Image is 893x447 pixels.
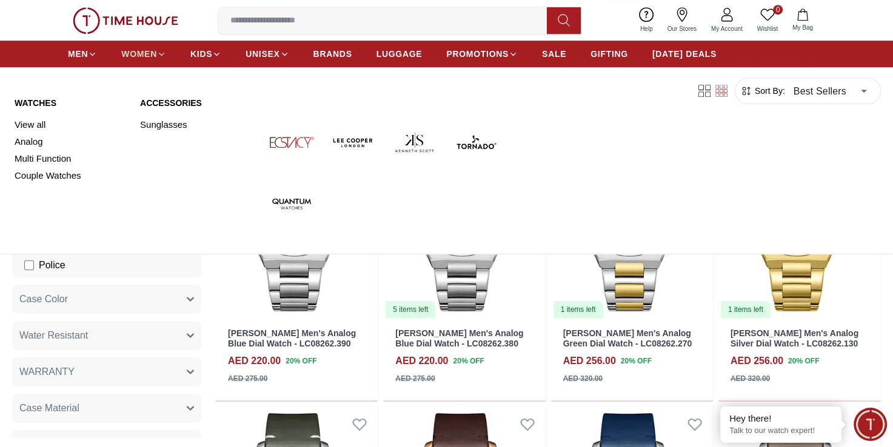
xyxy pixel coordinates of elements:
a: [PERSON_NAME] Men's Analog Blue Dial Watch - LC08262.380 [395,328,523,348]
span: GIFTING [590,48,628,60]
span: BRANDS [313,48,352,60]
span: 20 % OFF [453,356,484,366]
img: Quantum [266,178,318,230]
button: Water Resistant [12,321,201,350]
div: AED 275.00 [228,373,267,384]
span: SALE [542,48,566,60]
p: Talk to our watch expert! [729,426,832,436]
img: Lee Cooper [327,116,380,168]
span: [DATE] DEALS [652,48,717,60]
img: Ecstacy [266,116,318,168]
div: Chat Widget [854,408,887,441]
img: ... [73,7,178,34]
span: Case Material [19,401,79,416]
a: View all [15,116,125,133]
a: [DATE] DEALS [652,43,717,65]
span: Wishlist [752,24,783,33]
a: PROMOTIONS [446,43,518,65]
span: MEN [68,48,88,60]
button: Case Color [12,285,201,314]
div: AED 320.00 [731,373,770,384]
span: Police [39,258,65,273]
a: Accessories [140,97,251,109]
span: Water Resistant [19,328,88,343]
button: Sort By: [740,85,785,97]
a: Our Stores [660,5,704,36]
a: [PERSON_NAME] Men's Analog Silver Dial Watch - LC08262.130 [731,328,858,348]
div: Best Sellers [785,74,875,108]
a: Multi Function [15,150,125,167]
h4: AED 220.00 [228,354,281,368]
span: PROMOTIONS [446,48,509,60]
a: SALE [542,43,566,65]
span: My Bag [788,23,818,32]
span: Case Color [19,292,68,306]
button: Case Material [12,394,201,423]
div: Hey there! [729,412,832,425]
span: Our Stores [663,24,701,33]
div: 5 items left [386,301,435,318]
a: KIDS [190,43,221,65]
a: 0Wishlist [750,5,785,36]
button: WARRANTY [12,357,201,386]
a: BRANDS [313,43,352,65]
h4: AED 256.00 [563,354,616,368]
span: LUGGAGE [376,48,423,60]
span: WARRANTY [19,365,75,379]
button: My Bag [785,6,820,35]
a: Analog [15,133,125,150]
span: UNISEX [246,48,279,60]
input: Police [24,260,34,270]
span: KIDS [190,48,212,60]
span: Sort By: [752,85,785,97]
h4: AED 256.00 [731,354,783,368]
div: 1 items left [721,301,771,318]
span: 20 % OFF [286,356,316,366]
span: My Account [706,24,748,33]
div: AED 275.00 [395,373,435,384]
span: 20 % OFF [788,356,819,366]
a: WOMEN [121,43,166,65]
a: Sunglasses [140,116,251,133]
span: WOMEN [121,48,157,60]
img: Tornado [450,116,503,168]
span: Help [635,24,658,33]
a: [PERSON_NAME] Men's Analog Blue Dial Watch - LC08262.390 [228,328,356,348]
a: GIFTING [590,43,628,65]
a: LUGGAGE [376,43,423,65]
a: UNISEX [246,43,289,65]
a: MEN [68,43,97,65]
div: AED 320.00 [563,373,603,384]
span: 0 [773,5,783,15]
a: Help [633,5,660,36]
a: Watches [15,97,125,109]
div: 1 items left [554,301,603,318]
a: Couple Watches [15,167,125,184]
img: Kenneth Scott [389,116,441,168]
h4: AED 220.00 [395,354,448,368]
span: 20 % OFF [621,356,652,366]
a: [PERSON_NAME] Men's Analog Green Dial Watch - LC08262.270 [563,328,692,348]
